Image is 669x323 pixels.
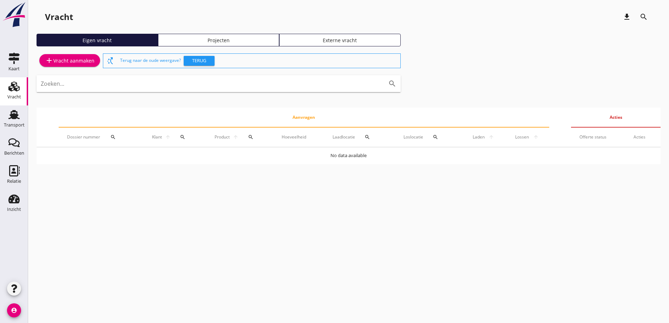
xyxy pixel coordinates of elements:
[106,57,114,65] i: switch_access_shortcut
[213,134,231,140] span: Product
[45,11,73,22] div: Vracht
[579,134,617,140] div: Offerte status
[37,34,158,46] a: Eigen vracht
[186,57,212,64] div: Terug
[333,129,387,146] div: Laadlocatie
[45,56,94,65] div: Vracht aanmaken
[282,134,316,140] div: Hoeveelheid
[7,95,21,99] div: Vracht
[404,129,454,146] div: Loslocatie
[7,207,21,212] div: Inzicht
[388,79,396,88] i: search
[365,134,370,140] i: search
[40,37,155,44] div: Eigen vracht
[158,34,280,46] a: Projecten
[151,134,163,140] span: Klant
[120,54,398,68] div: Terug naar de oude weergave?
[161,37,276,44] div: Projecten
[67,129,134,146] div: Dossier nummer
[4,123,25,127] div: Transport
[7,179,21,183] div: Relatie
[45,56,53,65] i: add
[471,134,486,140] span: Laden
[623,13,631,21] i: download
[110,134,116,140] i: search
[640,13,648,21] i: search
[487,134,496,140] i: arrow_upward
[433,134,438,140] i: search
[164,134,172,140] i: arrow_upward
[7,303,21,317] i: account_circle
[180,134,185,140] i: search
[184,56,215,66] button: Terug
[513,134,531,140] span: Lossen
[231,134,240,140] i: arrow_upward
[531,134,541,140] i: arrow_upward
[37,147,661,164] td: No data available
[248,134,254,140] i: search
[8,66,20,71] div: Kaart
[59,108,549,127] th: Aanvragen
[41,78,377,89] input: Zoeken...
[571,108,661,127] th: Acties
[282,37,398,44] div: Externe vracht
[39,54,100,67] a: Vracht aanmaken
[634,134,652,140] div: Acties
[279,34,401,46] a: Externe vracht
[4,151,24,155] div: Berichten
[1,2,27,28] img: logo-small.a267ee39.svg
